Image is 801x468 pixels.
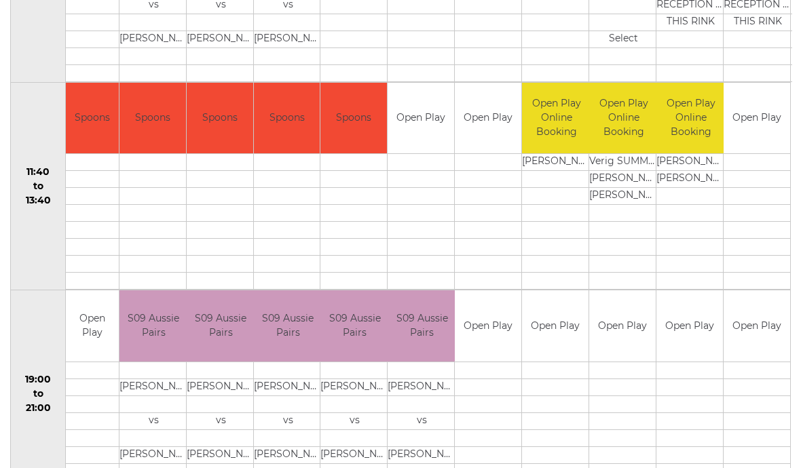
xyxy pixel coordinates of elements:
[589,83,658,155] td: Open Play Online Booking
[656,83,725,155] td: Open Play Online Booking
[11,83,66,291] td: 11:40 to 13:40
[455,83,521,155] td: Open Play
[187,413,255,430] td: vs
[119,447,188,464] td: [PERSON_NAME]
[724,14,792,31] td: THIS RINK
[522,291,589,362] td: Open Play
[589,291,656,362] td: Open Play
[254,83,320,155] td: Spoons
[187,31,255,48] td: [PERSON_NAME]
[589,172,658,189] td: [PERSON_NAME]
[187,379,255,396] td: [PERSON_NAME]
[724,291,790,362] td: Open Play
[320,413,389,430] td: vs
[119,379,188,396] td: [PERSON_NAME]
[320,83,387,155] td: Spoons
[589,189,658,206] td: [PERSON_NAME]
[388,291,456,362] td: S09 Aussie Pairs
[388,413,456,430] td: vs
[119,83,186,155] td: Spoons
[656,14,725,31] td: THIS RINK
[119,291,188,362] td: S09 Aussie Pairs
[254,291,322,362] td: S09 Aussie Pairs
[119,413,188,430] td: vs
[724,83,790,155] td: Open Play
[522,155,591,172] td: [PERSON_NAME]
[66,83,119,155] td: Spoons
[187,291,255,362] td: S09 Aussie Pairs
[455,291,521,362] td: Open Play
[656,291,723,362] td: Open Play
[388,83,454,155] td: Open Play
[320,379,389,396] td: [PERSON_NAME]
[254,379,322,396] td: [PERSON_NAME]
[119,31,188,48] td: [PERSON_NAME]
[254,31,322,48] td: [PERSON_NAME]
[388,379,456,396] td: [PERSON_NAME]
[254,447,322,464] td: [PERSON_NAME]
[66,291,119,362] td: Open Play
[187,83,253,155] td: Spoons
[656,172,725,189] td: [PERSON_NAME]
[522,83,591,155] td: Open Play Online Booking
[254,413,322,430] td: vs
[589,155,658,172] td: Verig SUMMERFIELD
[589,31,658,48] td: Select
[187,447,255,464] td: [PERSON_NAME]
[320,447,389,464] td: [PERSON_NAME]
[388,447,456,464] td: [PERSON_NAME]
[656,155,725,172] td: [PERSON_NAME]
[320,291,389,362] td: S09 Aussie Pairs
